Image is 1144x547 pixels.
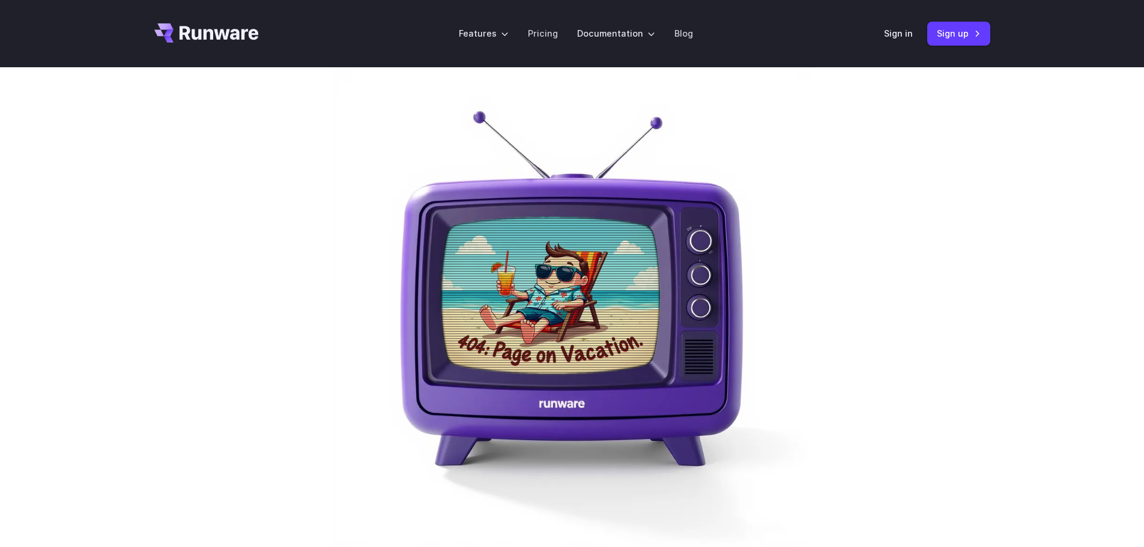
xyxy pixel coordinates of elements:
[528,26,558,40] a: Pricing
[884,26,913,40] a: Sign in
[577,26,655,40] label: Documentation
[927,22,990,45] a: Sign up
[154,23,259,43] a: Go to /
[459,26,509,40] label: Features
[674,26,693,40] a: Blog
